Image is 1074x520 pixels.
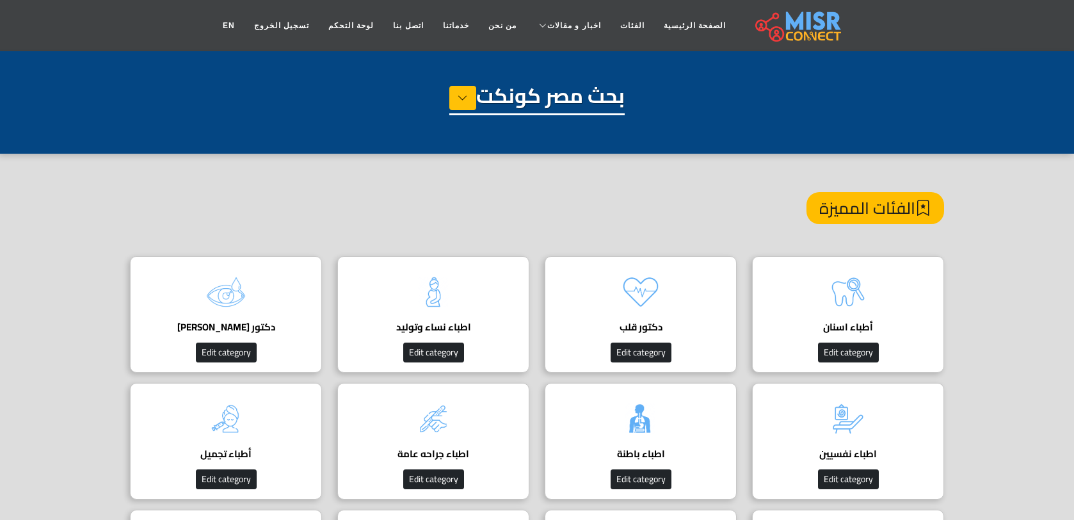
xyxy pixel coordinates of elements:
img: pfAWvOfsRsa0Gymt6gRE.png [615,393,666,444]
h4: اطباء جراحه عامة [357,448,509,460]
a: من نحن [479,13,526,38]
img: O3vASGqC8OE0Zbp7R2Y3.png [200,266,252,318]
a: اخبار و مقالات [526,13,611,38]
h4: اطباء نساء وتوليد [357,321,509,333]
button: Edit category [611,343,671,362]
a: أطباء اسنان Edit category [744,256,952,373]
h4: دكتور قلب [565,321,717,333]
button: Edit category [611,469,671,489]
a: تسجيل الخروج [244,13,319,38]
span: اخبار و مقالات [547,20,601,31]
a: اطباء جراحه عامة Edit category [330,383,537,500]
a: دكتور [PERSON_NAME] Edit category [122,256,330,373]
h4: أطباء تجميل [150,448,302,460]
h4: دكتور [PERSON_NAME] [150,321,302,333]
a: EN [213,13,244,38]
button: Edit category [818,469,879,489]
img: wzNEwxv3aCzPUCYeW7v7.png [822,393,874,444]
h4: اطباء نفسيين [772,448,924,460]
h1: بحث مصر كونكت [449,83,625,115]
a: دكتور قلب Edit category [537,256,744,373]
button: Edit category [196,469,257,489]
button: Edit category [403,343,464,362]
a: الفئات [611,13,654,38]
img: tQBIxbFzDjHNxea4mloJ.png [408,266,459,318]
img: kQgAgBbLbYzX17DbAKQs.png [615,266,666,318]
img: main.misr_connect [755,10,841,42]
h4: الفئات المميزة [806,192,944,224]
img: DjGqZLWENc0VUGkVFVvU.png [200,393,252,444]
button: Edit category [196,343,257,362]
a: خدماتنا [433,13,479,38]
a: اتصل بنا [383,13,433,38]
a: اطباء نساء وتوليد Edit category [330,256,537,373]
a: اطباء باطنة Edit category [537,383,744,500]
h4: اطباء باطنة [565,448,717,460]
a: الصفحة الرئيسية [654,13,735,38]
button: Edit category [403,469,464,489]
a: أطباء تجميل Edit category [122,383,330,500]
a: لوحة التحكم [319,13,383,38]
img: k714wZmFaHWIHbCst04N.png [822,266,874,318]
h4: أطباء اسنان [772,321,924,333]
img: Oi1DZGDTXfHRQb1rQtXk.png [408,393,459,444]
button: Edit category [818,343,879,362]
a: اطباء نفسيين Edit category [744,383,952,500]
